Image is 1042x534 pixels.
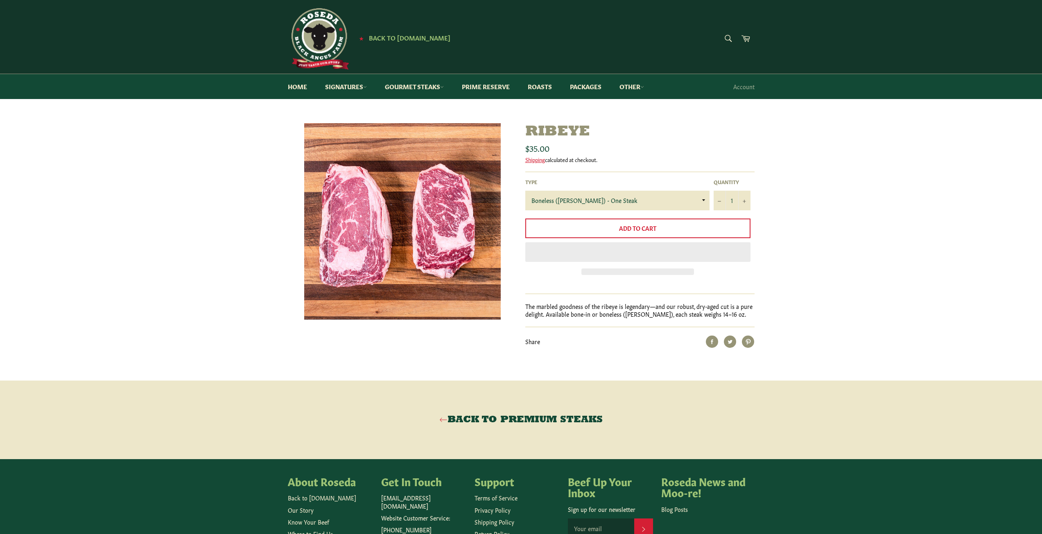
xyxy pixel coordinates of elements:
[381,526,466,534] p: [PHONE_NUMBER]
[454,74,518,99] a: Prime Reserve
[369,33,450,42] span: Back to [DOMAIN_NAME]
[475,493,518,502] a: Terms of Service
[475,518,514,526] a: Shipping Policy
[475,506,511,514] a: Privacy Policy
[525,156,755,163] div: calculated at checkout.
[525,155,545,163] a: Shipping
[304,123,501,320] img: Ribeye
[738,191,750,210] button: Increase item quantity by one
[525,123,755,141] h1: Ribeye
[288,8,349,70] img: Roseda Beef
[661,505,688,513] a: Blog Posts
[714,178,750,185] label: Quantity
[288,475,373,487] h4: About Roseda
[729,74,759,99] a: Account
[562,74,610,99] a: Packages
[288,518,329,526] a: Know Your Beef
[525,337,540,345] span: Share
[714,191,726,210] button: Reduce item quantity by one
[525,302,755,318] p: The marbled goodness of the ribeye is legendary—and our robust, dry-aged cut is a pure delight. A...
[377,74,452,99] a: Gourmet Steaks
[568,475,653,498] h4: Beef Up Your Inbox
[381,494,466,510] p: [EMAIL_ADDRESS][DOMAIN_NAME]
[525,142,549,153] span: $35.00
[288,506,314,514] a: Our Story
[381,475,466,487] h4: Get In Touch
[317,74,375,99] a: Signatures
[568,505,653,513] p: Sign up for our newsletter
[288,493,356,502] a: Back to [DOMAIN_NAME]
[280,74,315,99] a: Home
[520,74,560,99] a: Roasts
[359,35,364,41] span: ★
[8,413,1034,426] a: Back to Premium Steaks
[475,475,560,487] h4: Support
[525,178,710,185] label: Type
[619,224,656,232] span: Add to Cart
[611,74,652,99] a: Other
[525,219,750,238] button: Add to Cart
[355,35,450,41] a: ★ Back to [DOMAIN_NAME]
[661,475,746,498] h4: Roseda News and Moo-re!
[381,514,466,522] p: Website Customer Service:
